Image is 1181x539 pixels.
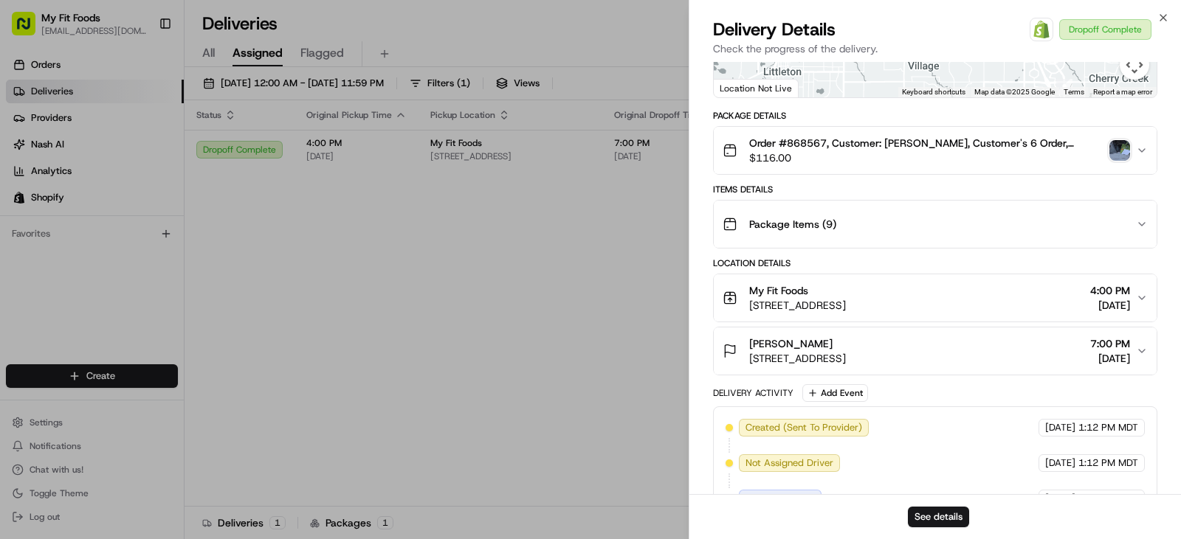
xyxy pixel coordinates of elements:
[746,421,862,434] span: Created (Sent To Provider)
[713,387,793,399] div: Delivery Activity
[908,507,969,527] button: See details
[1030,18,1053,41] a: Shopify
[802,384,868,402] button: Add Event
[749,283,808,298] span: My Fit Foods
[713,184,1157,195] div: Items Details
[30,229,41,241] img: 1736555255976-a54dd68f-1ca7-489b-9aae-adbdc363a1c4
[749,351,846,366] span: [STREET_ADDRESS]
[15,59,269,83] p: Welcome 👋
[1109,140,1130,161] img: photo_proof_of_delivery image
[1090,336,1130,351] span: 7:00 PM
[713,257,1157,269] div: Location Details
[1090,298,1130,313] span: [DATE]
[46,229,157,240] span: Wisdom [PERSON_NAME]
[974,88,1055,96] span: Map data ©2025 Google
[251,145,269,163] button: Start new chat
[1078,492,1138,505] span: 4:08 PM MDT
[746,492,815,505] span: Assigned Driver
[229,189,269,206] button: See all
[15,215,38,243] img: Wisdom Oko
[104,325,179,337] a: Powered byPylon
[714,327,1157,375] button: [PERSON_NAME][STREET_ADDRESS]7:00 PM[DATE]
[713,110,1157,122] div: Package Details
[1033,21,1050,38] img: Shopify
[38,95,244,111] input: Clear
[713,41,1157,56] p: Check the progress of the delivery.
[1090,351,1130,366] span: [DATE]
[1093,88,1152,96] a: Report a map error
[9,284,119,310] a: 📗Knowledge Base
[1090,283,1130,298] span: 4:00 PM
[714,79,799,97] div: Location Not Live
[15,192,99,204] div: Past conversations
[147,326,179,337] span: Pylon
[749,217,836,232] span: Package Items ( 9 )
[1120,50,1149,80] button: Map camera controls
[717,78,766,97] img: Google
[1045,456,1075,470] span: [DATE]
[1056,79,1072,95] div: 9
[1045,492,1075,505] span: [DATE]
[713,18,836,41] span: Delivery Details
[119,284,243,310] a: 💻API Documentation
[15,15,44,44] img: Nash
[749,298,846,313] span: [STREET_ADDRESS]
[31,141,58,167] img: 8571987876998_91fb9ceb93ad5c398215_72.jpg
[15,141,41,167] img: 1736555255976-a54dd68f-1ca7-489b-9aae-adbdc363a1c4
[714,127,1157,174] button: Order #868567, Customer: [PERSON_NAME], Customer's 6 Order, [US_STATE], Same Day: [DATE] | Time: ...
[717,78,766,97] a: Open this area in Google Maps (opens a new window)
[1064,88,1084,96] a: Terms (opens in new tab)
[1045,421,1075,434] span: [DATE]
[160,229,165,240] span: •
[749,150,1103,165] span: $116.00
[749,336,833,351] span: [PERSON_NAME]
[140,290,237,305] span: API Documentation
[125,291,137,303] div: 💻
[66,156,203,167] div: We're available if you need us!
[714,274,1157,321] button: My Fit Foods[STREET_ADDRESS]4:00 PM[DATE]
[714,201,1157,248] button: Package Items (9)
[15,291,27,303] div: 📗
[30,290,113,305] span: Knowledge Base
[746,456,833,470] span: Not Assigned Driver
[168,229,199,240] span: [DATE]
[902,87,965,97] button: Keyboard shortcuts
[66,141,242,156] div: Start new chat
[1078,421,1138,434] span: 1:12 PM MDT
[749,136,1103,150] span: Order #868567, Customer: [PERSON_NAME], Customer's 6 Order, [US_STATE], Same Day: [DATE] | Time: ...
[1078,456,1138,470] span: 1:12 PM MDT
